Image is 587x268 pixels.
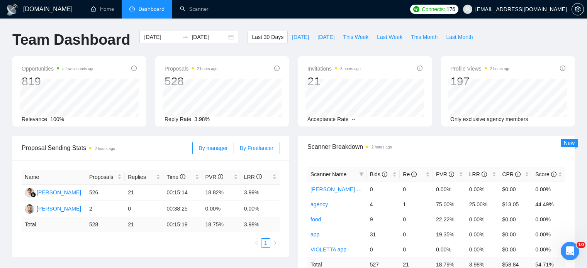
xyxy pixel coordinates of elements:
[560,66,565,71] span: info-circle
[202,185,241,201] td: 18.82%
[450,74,511,89] div: 197
[532,212,565,227] td: 0.00%
[433,227,466,242] td: 19.35%
[367,212,400,227] td: 9
[310,216,321,222] a: food
[535,171,556,177] span: Score
[532,227,565,242] td: 0.00%
[310,186,377,192] a: [PERSON_NAME] Webflow
[367,197,400,212] td: 4
[400,197,433,212] td: 1
[436,171,454,177] span: PVR
[86,170,125,185] th: Proposals
[129,6,135,12] span: dashboard
[252,238,261,248] li: Previous Page
[273,241,277,245] span: right
[307,142,565,152] span: Scanner Breakdown
[274,66,280,71] span: info-circle
[490,67,511,71] time: 2 hours ago
[202,201,241,217] td: 0.00%
[86,217,125,232] td: 528
[433,197,466,212] td: 75.00%
[261,239,270,247] a: 1
[307,74,361,89] div: 21
[532,182,565,197] td: 0.00%
[359,172,364,177] span: filter
[25,204,34,214] img: YB
[182,34,188,40] span: to
[86,185,125,201] td: 526
[310,246,346,253] a: VIOLETTA app
[22,217,86,232] td: Total
[165,116,191,122] span: Reply Rate
[343,33,368,41] span: This Week
[373,31,407,43] button: Last Week
[166,174,185,180] span: Time
[367,227,400,242] td: 31
[194,116,210,122] span: 3.98%
[270,238,280,248] button: right
[502,171,521,177] span: CPR
[144,33,179,41] input: Start date
[450,64,511,73] span: Profile Views
[307,64,361,73] span: Invitations
[340,67,361,71] time: 3 hours ago
[12,31,130,49] h1: Team Dashboard
[25,205,81,211] a: YB[PERSON_NAME]
[466,212,499,227] td: 0.00%
[446,5,455,13] span: 176
[256,174,262,179] span: info-circle
[50,116,64,122] span: 100%
[22,64,95,73] span: Opportunities
[465,7,470,12] span: user
[288,31,313,43] button: [DATE]
[307,116,349,122] span: Acceptance Rate
[252,33,283,41] span: Last 30 Days
[572,3,584,15] button: setting
[241,217,280,232] td: 3.98 %
[22,170,86,185] th: Name
[450,116,528,122] span: Only exclusive agency members
[252,238,261,248] button: left
[413,6,419,12] img: upwork-logo.png
[313,31,339,43] button: [DATE]
[261,238,270,248] li: 1
[469,171,487,177] span: LRR
[367,182,400,197] td: 0
[241,185,280,201] td: 3.99%
[6,3,19,16] img: logo
[572,6,584,12] a: setting
[91,6,114,12] a: homeHome
[310,231,319,238] a: app
[339,31,373,43] button: This Week
[532,197,565,212] td: 44.49%
[205,174,224,180] span: PVR
[241,201,280,217] td: 0.00%
[180,6,209,12] a: searchScanner
[125,217,163,232] td: 21
[564,140,575,146] span: New
[449,172,454,177] span: info-circle
[499,212,533,227] td: $0.00
[577,242,585,248] span: 10
[125,170,163,185] th: Replies
[352,116,355,122] span: --
[218,174,223,179] span: info-circle
[31,192,36,197] img: gigradar-bm.png
[515,172,521,177] span: info-circle
[400,182,433,197] td: 0
[86,201,125,217] td: 2
[407,31,442,43] button: This Month
[446,33,473,41] span: Last Month
[163,217,202,232] td: 00:15:19
[244,174,262,180] span: LRR
[37,188,81,197] div: [PERSON_NAME]
[165,64,217,73] span: Proposals
[202,217,241,232] td: 18.75 %
[165,74,217,89] div: 528
[367,242,400,257] td: 0
[192,33,227,41] input: End date
[400,227,433,242] td: 0
[25,188,34,197] img: AY
[499,227,533,242] td: $0.00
